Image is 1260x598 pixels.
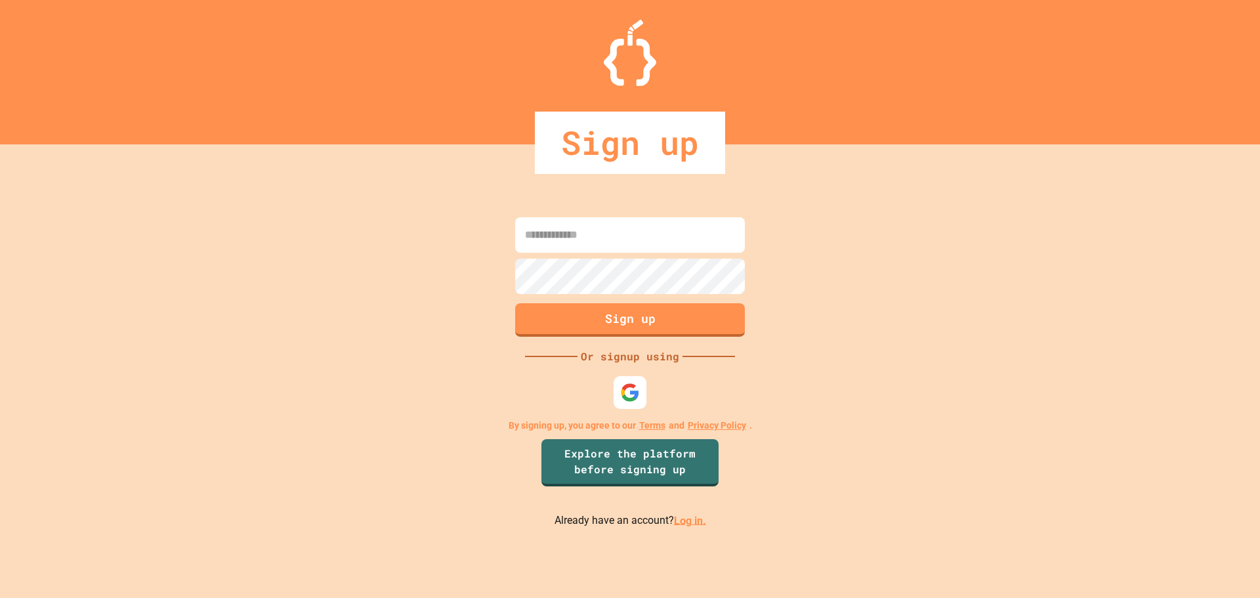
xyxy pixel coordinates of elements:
[604,20,656,86] img: Logo.svg
[509,419,752,433] p: By signing up, you agree to our and .
[620,383,640,402] img: google-icon.svg
[555,513,706,529] p: Already have an account?
[535,112,725,174] div: Sign up
[639,419,665,433] a: Terms
[541,439,719,486] a: Explore the platform before signing up
[515,303,745,337] button: Sign up
[577,349,682,364] div: Or signup using
[674,514,706,526] a: Log in.
[688,419,746,433] a: Privacy Policy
